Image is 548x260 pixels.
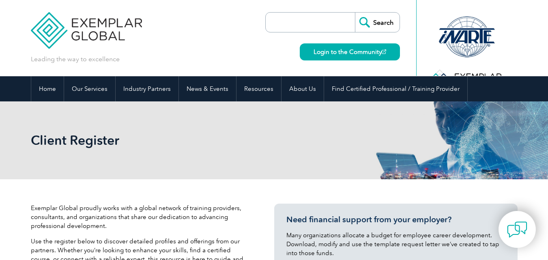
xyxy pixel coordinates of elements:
h3: Need financial support from your employer? [286,215,505,225]
h2: Client Register [31,134,372,147]
p: Exemplar Global proudly works with a global network of training providers, consultants, and organ... [31,204,250,230]
a: Login to the Community [300,43,400,60]
p: Leading the way to excellence [31,55,120,64]
a: Our Services [64,76,115,101]
a: About Us [282,76,324,101]
img: contact-chat.png [507,219,527,240]
a: Industry Partners [116,76,178,101]
img: open_square.png [382,49,386,54]
p: Many organizations allocate a budget for employee career development. Download, modify and use th... [286,231,505,258]
input: Search [355,13,400,32]
a: Resources [236,76,281,101]
a: Find Certified Professional / Training Provider [324,76,467,101]
a: News & Events [179,76,236,101]
a: Home [31,76,64,101]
